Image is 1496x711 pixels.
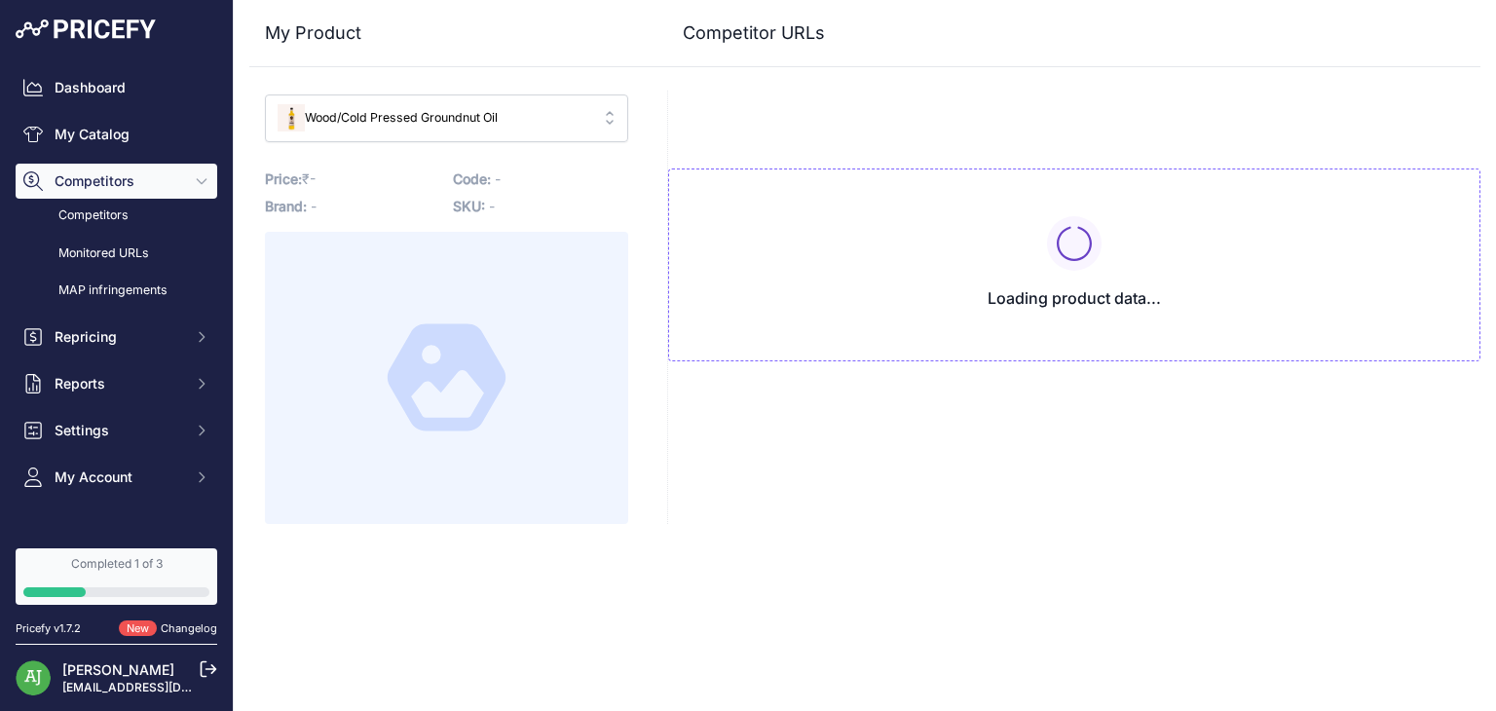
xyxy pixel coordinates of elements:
[16,199,217,233] a: Competitors
[265,198,307,214] span: Brand:
[495,170,501,187] span: -
[683,19,825,47] h3: Competitor URLs
[16,460,217,495] button: My Account
[55,421,182,440] span: Settings
[685,286,1464,310] h3: Loading product data...
[16,620,81,637] div: Pricefy v1.7.2
[16,70,217,105] a: Dashboard
[16,548,217,605] a: Completed 1 of 3
[265,19,628,47] h3: My Product
[489,198,495,214] span: -
[161,621,217,635] a: Changelog
[453,198,485,214] span: SKU:
[62,680,266,694] a: [EMAIL_ADDRESS][DOMAIN_NAME]
[16,319,217,355] button: Repricing
[311,198,317,214] span: -
[16,274,217,308] a: MAP infringements
[16,70,217,647] nav: Sidebar
[265,170,302,187] span: Price:
[23,556,209,572] div: Completed 1 of 3
[55,327,182,347] span: Repricing
[278,104,305,131] img: groundnut-oil.jpg
[278,109,588,128] span: Wood/Cold Pressed Groundnut Oil
[453,170,491,187] span: Code:
[16,19,156,39] img: Pricefy Logo
[265,94,628,142] button: Wood/Cold Pressed Groundnut Oil
[16,366,217,401] button: Reports
[119,620,157,637] span: New
[55,171,182,191] span: Competitors
[16,413,217,448] button: Settings
[55,374,182,393] span: Reports
[310,170,316,187] span: -
[16,538,217,573] a: Alerts
[62,661,174,678] a: [PERSON_NAME]
[55,468,182,487] span: My Account
[16,117,217,152] a: My Catalog
[16,164,217,199] button: Competitors
[16,237,217,271] a: Monitored URLs
[265,166,441,193] p: ₹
